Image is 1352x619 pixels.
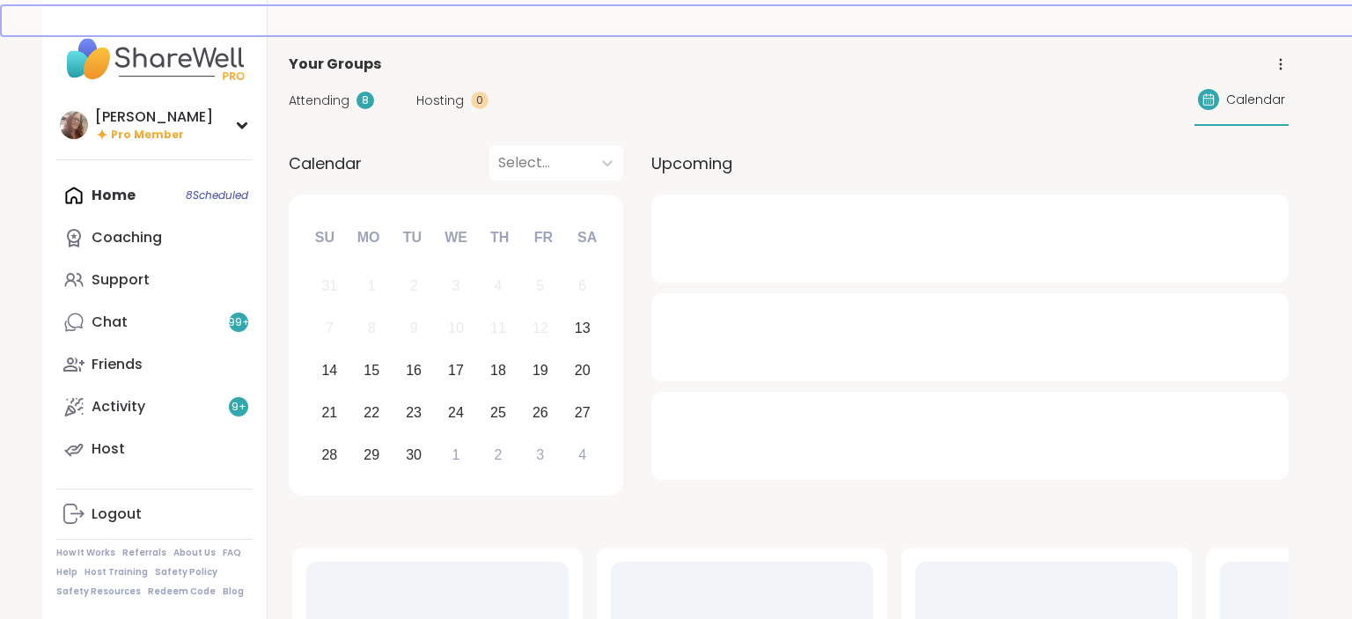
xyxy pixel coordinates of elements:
[56,217,253,259] a: Coaching
[480,310,518,348] div: Not available Thursday, September 11th, 2025
[578,443,586,467] div: 4
[305,218,344,257] div: Su
[56,259,253,301] a: Support
[84,566,148,578] a: Host Training
[311,394,349,431] div: Choose Sunday, September 21st, 2025
[56,386,253,428] a: Activity9+
[533,358,548,382] div: 19
[406,401,422,424] div: 23
[56,493,253,535] a: Logout
[395,352,433,390] div: Choose Tuesday, September 16th, 2025
[148,586,216,598] a: Redeem Code
[410,274,418,298] div: 2
[353,394,391,431] div: Choose Monday, September 22nd, 2025
[308,265,603,475] div: month 2025-09
[364,358,379,382] div: 15
[410,316,418,340] div: 9
[533,316,548,340] div: 12
[368,316,376,340] div: 8
[480,394,518,431] div: Choose Thursday, September 25th, 2025
[490,358,506,382] div: 18
[92,313,128,332] div: Chat
[563,436,601,474] div: Choose Saturday, October 4th, 2025
[311,436,349,474] div: Choose Sunday, September 28th, 2025
[95,107,213,127] div: [PERSON_NAME]
[326,316,334,340] div: 7
[448,358,464,382] div: 17
[56,428,253,470] a: Host
[480,268,518,306] div: Not available Thursday, September 4th, 2025
[490,316,506,340] div: 11
[490,401,506,424] div: 25
[289,54,381,75] span: Your Groups
[92,355,143,374] div: Friends
[406,358,422,382] div: 16
[321,443,337,467] div: 28
[56,547,115,559] a: How It Works
[578,274,586,298] div: 6
[56,28,253,90] img: ShareWell Nav Logo
[448,401,464,424] div: 24
[223,547,241,559] a: FAQ
[321,274,337,298] div: 31
[416,92,464,110] span: Hosting
[563,310,601,348] div: Choose Saturday, September 13th, 2025
[368,274,376,298] div: 1
[155,566,217,578] a: Safety Policy
[356,92,374,109] div: 8
[437,310,475,348] div: Not available Wednesday, September 10th, 2025
[471,92,489,109] div: 0
[536,274,544,298] div: 5
[521,352,559,390] div: Choose Friday, September 19th, 2025
[437,268,475,306] div: Not available Wednesday, September 3rd, 2025
[321,401,337,424] div: 21
[353,310,391,348] div: Not available Monday, September 8th, 2025
[321,358,337,382] div: 14
[563,352,601,390] div: Choose Saturday, September 20th, 2025
[223,586,244,598] a: Blog
[231,400,246,415] span: 9 +
[395,394,433,431] div: Choose Tuesday, September 23rd, 2025
[395,310,433,348] div: Not available Tuesday, September 9th, 2025
[56,586,141,598] a: Safety Resources
[173,547,216,559] a: About Us
[437,218,475,257] div: We
[92,397,145,416] div: Activity
[395,268,433,306] div: Not available Tuesday, September 2nd, 2025
[311,310,349,348] div: Not available Sunday, September 7th, 2025
[575,358,591,382] div: 20
[92,270,150,290] div: Support
[311,352,349,390] div: Choose Sunday, September 14th, 2025
[536,443,544,467] div: 3
[563,268,601,306] div: Not available Saturday, September 6th, 2025
[364,401,379,424] div: 22
[353,436,391,474] div: Choose Monday, September 29th, 2025
[353,352,391,390] div: Choose Monday, September 15th, 2025
[56,343,253,386] a: Friends
[92,439,125,459] div: Host
[575,401,591,424] div: 27
[452,443,460,467] div: 1
[111,128,184,143] span: Pro Member
[92,505,142,524] div: Logout
[494,274,502,298] div: 4
[56,566,77,578] a: Help
[395,436,433,474] div: Choose Tuesday, September 30th, 2025
[533,401,548,424] div: 26
[393,218,431,257] div: Tu
[521,436,559,474] div: Choose Friday, October 3rd, 2025
[481,218,519,257] div: Th
[480,352,518,390] div: Choose Thursday, September 18th, 2025
[521,268,559,306] div: Not available Friday, September 5th, 2025
[349,218,387,257] div: Mo
[56,301,253,343] a: Chat99+
[311,268,349,306] div: Not available Sunday, August 31st, 2025
[521,310,559,348] div: Not available Friday, September 12th, 2025
[568,218,606,257] div: Sa
[289,92,349,110] span: Attending
[437,352,475,390] div: Choose Wednesday, September 17th, 2025
[494,443,502,467] div: 2
[289,151,362,175] span: Calendar
[437,436,475,474] div: Choose Wednesday, October 1st, 2025
[364,443,379,467] div: 29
